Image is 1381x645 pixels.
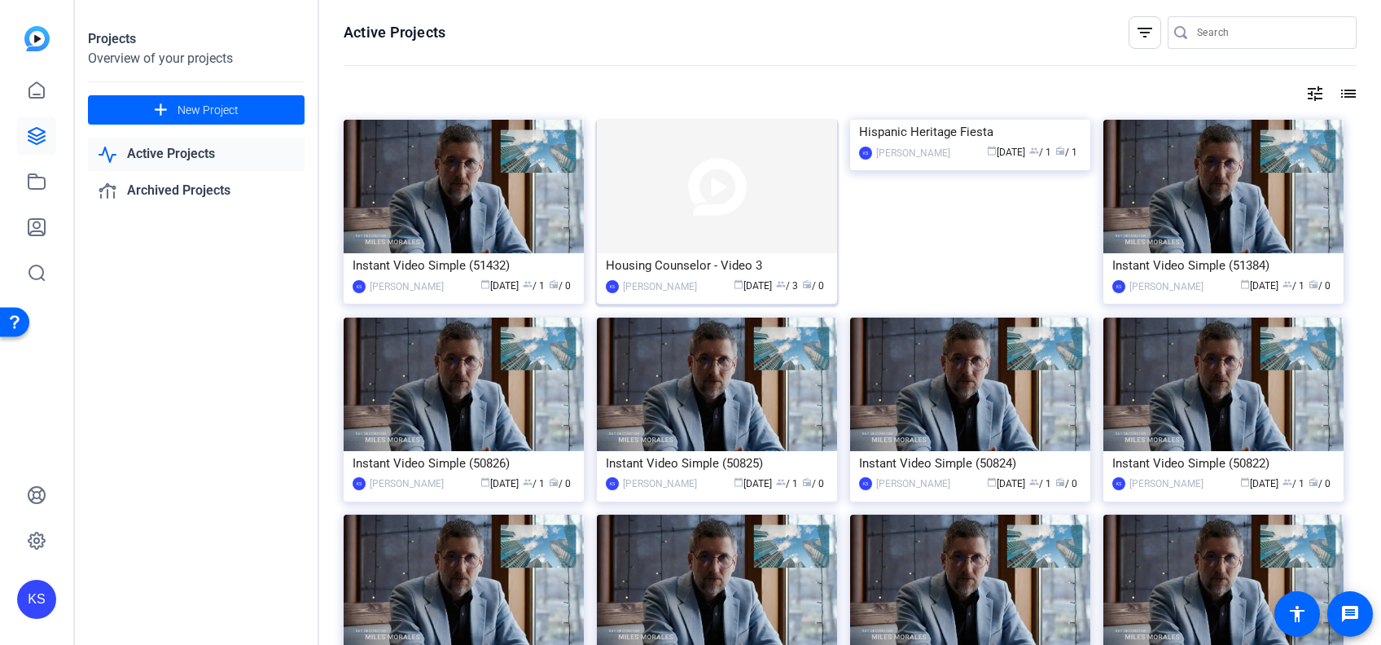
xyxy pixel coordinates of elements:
div: [PERSON_NAME] [623,279,697,295]
span: / 0 [802,280,824,292]
span: radio [1055,146,1065,156]
span: / 0 [802,478,824,489]
span: / 1 [1282,280,1304,292]
a: Archived Projects [88,174,305,208]
a: Active Projects [88,138,305,171]
div: KS [1112,477,1125,490]
div: Instant Video Simple (50826) [353,451,575,476]
div: [PERSON_NAME] [876,476,950,492]
h1: Active Projects [344,23,445,42]
div: [PERSON_NAME] [623,476,697,492]
div: Projects [88,29,305,49]
span: / 0 [1309,478,1331,489]
span: / 1 [1029,147,1051,158]
div: KS [353,280,366,293]
span: / 1 [1055,147,1077,158]
span: / 0 [1309,280,1331,292]
span: / 1 [523,280,545,292]
mat-icon: tune [1305,84,1325,103]
span: group [1282,279,1292,289]
span: / 1 [1282,478,1304,489]
span: radio [802,279,812,289]
span: group [776,279,786,289]
span: radio [1055,477,1065,487]
span: group [1029,477,1039,487]
mat-icon: message [1340,604,1360,624]
mat-icon: list [1337,84,1357,103]
div: KS [606,477,619,490]
div: Overview of your projects [88,49,305,68]
span: / 0 [549,478,571,489]
div: KS [606,280,619,293]
span: calendar_today [480,477,490,487]
div: KS [17,580,56,619]
span: [DATE] [987,478,1025,489]
mat-icon: add [151,100,171,121]
span: radio [1309,477,1318,487]
span: calendar_today [480,279,490,289]
div: Housing Counselor - Video 3 [606,253,828,278]
div: [PERSON_NAME] [1129,279,1203,295]
div: [PERSON_NAME] [876,145,950,161]
span: / 0 [549,280,571,292]
span: calendar_today [734,477,743,487]
span: calendar_today [1240,477,1250,487]
span: [DATE] [734,280,772,292]
span: calendar_today [1240,279,1250,289]
span: radio [549,477,559,487]
span: / 3 [776,280,798,292]
span: group [523,477,533,487]
div: KS [859,477,872,490]
mat-icon: filter_list [1135,23,1155,42]
span: calendar_today [987,477,997,487]
span: [DATE] [734,478,772,489]
div: Hispanic Heritage Fiesta [859,120,1081,144]
span: / 1 [523,478,545,489]
div: Instant Video Simple (50822) [1112,451,1335,476]
span: / 0 [1055,478,1077,489]
span: / 1 [1029,478,1051,489]
span: radio [802,477,812,487]
input: Search [1197,23,1344,42]
img: blue-gradient.svg [24,26,50,51]
span: group [523,279,533,289]
span: calendar_today [734,279,743,289]
div: Instant Video Simple (50824) [859,451,1081,476]
span: [DATE] [480,280,519,292]
span: group [1029,146,1039,156]
span: calendar_today [987,146,997,156]
span: [DATE] [480,478,519,489]
div: KS [1112,280,1125,293]
div: KS [859,147,872,160]
span: group [776,477,786,487]
span: radio [1309,279,1318,289]
span: New Project [178,102,239,119]
div: Instant Video Simple (50825) [606,451,828,476]
mat-icon: accessibility [1287,604,1307,624]
button: New Project [88,95,305,125]
span: [DATE] [1240,478,1278,489]
div: [PERSON_NAME] [370,476,444,492]
div: [PERSON_NAME] [1129,476,1203,492]
div: Instant Video Simple (51432) [353,253,575,278]
span: [DATE] [987,147,1025,158]
span: group [1282,477,1292,487]
div: Instant Video Simple (51384) [1112,253,1335,278]
span: radio [549,279,559,289]
span: / 1 [776,478,798,489]
span: [DATE] [1240,280,1278,292]
div: KS [353,477,366,490]
div: [PERSON_NAME] [370,279,444,295]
